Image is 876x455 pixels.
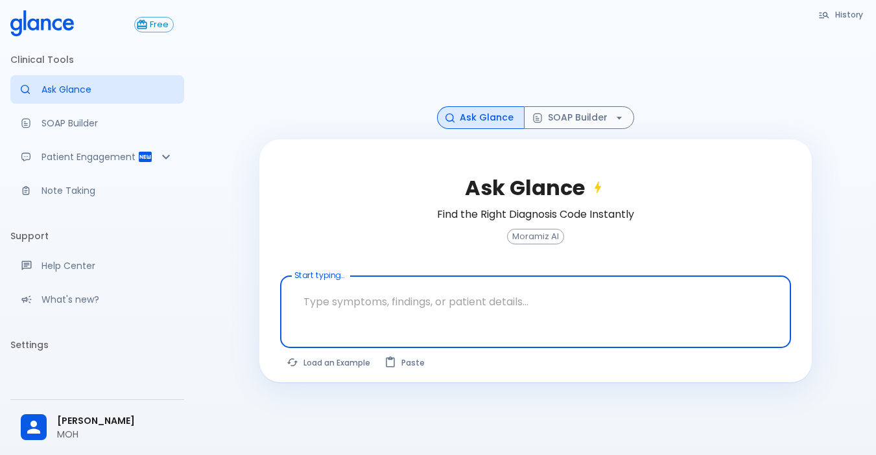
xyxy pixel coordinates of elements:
[57,414,174,428] span: [PERSON_NAME]
[524,106,634,129] button: SOAP Builder
[10,220,184,251] li: Support
[10,143,184,171] div: Patient Reports & Referrals
[508,232,563,242] span: Moramiz AI
[378,353,432,372] button: Paste from clipboard
[41,83,174,96] p: Ask Glance
[10,75,184,104] a: Moramiz: Find ICD10AM codes instantly
[437,106,525,129] button: Ask Glance
[41,184,174,197] p: Note Taking
[812,5,871,24] button: History
[280,353,378,372] button: Load a random example
[41,150,137,163] p: Patient Engagement
[41,259,174,272] p: Help Center
[41,117,174,130] p: SOAP Builder
[10,285,184,314] div: Recent updates and feature releases
[10,329,184,360] li: Settings
[10,405,184,450] div: [PERSON_NAME]MOH
[134,17,174,32] button: Free
[10,176,184,205] a: Advanced note-taking
[134,17,184,32] a: Click to view or change your subscription
[10,251,184,280] a: Get help from our support team
[465,176,606,200] h2: Ask Glance
[10,360,184,389] a: Manage your settings
[437,205,634,224] h6: Find the Right Diagnosis Code Instantly
[57,428,174,441] p: MOH
[10,109,184,137] a: Docugen: Compose a clinical documentation in seconds
[294,270,344,281] label: Start typing...
[10,44,184,75] li: Clinical Tools
[145,20,173,30] span: Free
[41,293,174,306] p: What's new?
